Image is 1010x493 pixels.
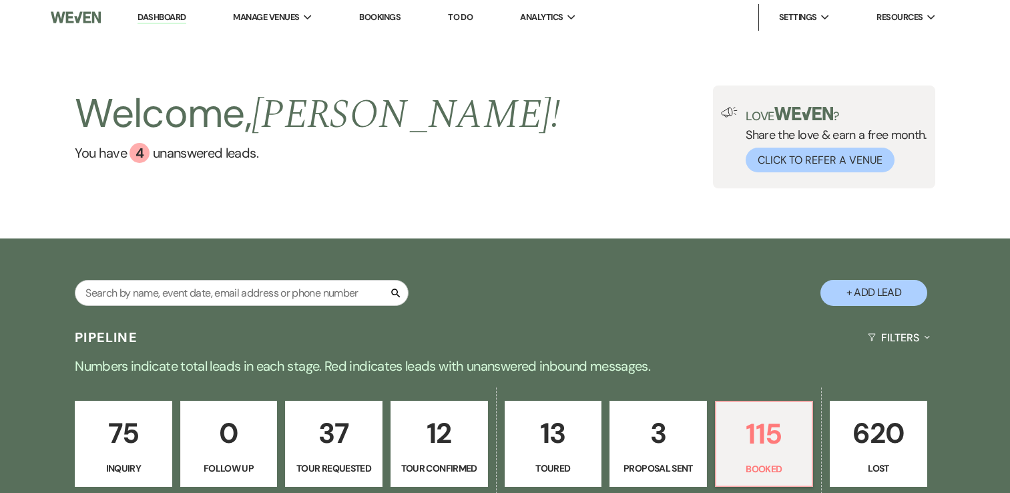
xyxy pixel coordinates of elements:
a: 620Lost [830,401,927,488]
input: Search by name, event date, email address or phone number [75,280,409,306]
p: Inquiry [83,461,164,476]
p: 620 [838,411,919,456]
h3: Pipeline [75,328,138,347]
p: Tour Requested [294,461,374,476]
span: [PERSON_NAME] ! [252,84,560,146]
img: Weven Logo [51,3,101,31]
a: 115Booked [715,401,814,488]
a: To Do [448,11,473,23]
p: Tour Confirmed [399,461,479,476]
div: Share the love & earn a free month. [738,107,927,172]
p: Toured [513,461,593,476]
span: Manage Venues [233,11,299,24]
p: Booked [724,462,804,476]
a: 12Tour Confirmed [391,401,488,488]
p: Proposal Sent [618,461,698,476]
button: Filters [862,320,935,355]
img: weven-logo-green.svg [774,107,834,120]
a: Dashboard [138,11,186,24]
img: loud-speaker-illustration.svg [721,107,738,118]
button: + Add Lead [820,280,927,306]
p: 3 [618,411,698,456]
p: 0 [189,411,269,456]
span: Resources [876,11,923,24]
p: 115 [724,412,804,456]
button: Click to Refer a Venue [746,148,895,172]
a: You have 4 unanswered leads. [75,143,560,163]
h2: Welcome, [75,86,560,143]
a: 37Tour Requested [285,401,383,488]
a: 3Proposal Sent [609,401,707,488]
p: 12 [399,411,479,456]
p: 13 [513,411,593,456]
a: Bookings [359,11,401,23]
div: 4 [130,143,150,163]
p: Lost [838,461,919,476]
a: 75Inquiry [75,401,172,488]
p: Follow Up [189,461,269,476]
p: Numbers indicate total leads in each stage. Red indicates leads with unanswered inbound messages. [25,355,986,377]
span: Settings [779,11,817,24]
a: 0Follow Up [180,401,278,488]
p: 75 [83,411,164,456]
p: 37 [294,411,374,456]
a: 13Toured [505,401,602,488]
span: Analytics [520,11,563,24]
p: Love ? [746,107,927,122]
